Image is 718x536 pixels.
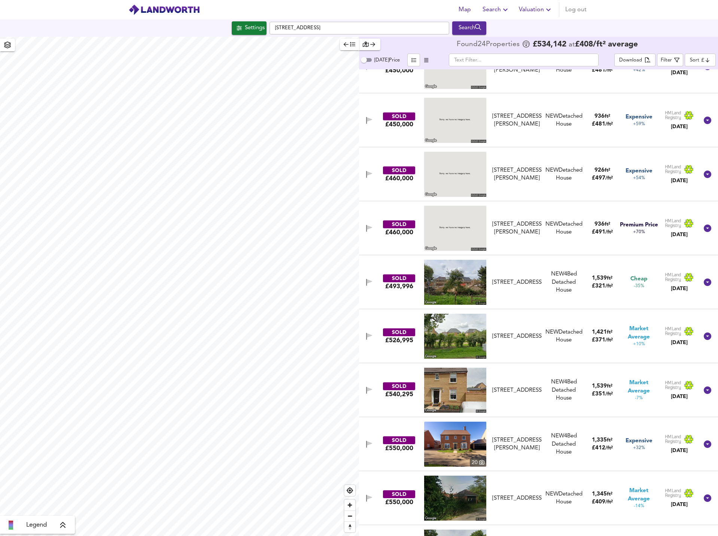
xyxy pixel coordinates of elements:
[565,4,587,15] span: Log out
[703,386,712,395] svg: Show Details
[424,314,486,359] img: streetview
[359,471,718,525] div: SOLD£550,000 [STREET_ADDRESS]NEWDetached House1,345ft²£409/ft²Market Average-14%Land Registry[DATE]
[665,447,694,454] div: [DATE]
[516,2,556,17] button: Valuation
[665,272,694,282] img: Land Registry
[605,176,613,181] span: / ft²
[626,113,652,121] span: Expensive
[665,434,694,444] img: Land Registry
[383,382,415,390] div: SOLD
[344,500,355,511] button: Zoom in
[489,386,545,394] div: 14 Turnpike Close, PE27 4AG
[569,41,575,48] span: at
[605,338,613,343] span: / ft²
[626,437,652,445] span: Expensive
[665,339,694,346] div: [DATE]
[562,2,590,17] button: Log out
[456,4,474,15] span: Map
[383,112,415,120] div: SOLD
[452,21,486,35] div: Run Your Search
[452,21,486,35] button: Search
[232,21,267,35] button: Settings
[424,422,486,467] img: property thumbnail
[245,23,265,33] div: Settings
[470,458,486,467] div: 20
[703,170,712,179] svg: Show Details
[545,112,583,129] div: NEW Detached House
[359,255,718,309] div: SOLD£493,996 [STREET_ADDRESS]NEW4Bed Detached House1,539ft²£321/ft²Cheap-35%Land Registry[DATE]
[424,368,486,413] img: streetview
[665,123,694,130] div: [DATE]
[607,492,612,497] span: ft²
[344,485,355,496] button: Find my location
[344,511,355,521] span: Zoom out
[424,260,486,305] img: streetview
[385,498,413,506] div: £550,000
[592,391,613,397] span: £ 351
[385,444,413,452] div: £550,000
[592,499,613,505] span: £ 409
[605,114,610,119] span: ft²
[594,222,605,227] span: 936
[545,378,583,402] div: NEW 4 Bed Detached House
[492,494,542,502] div: [STREET_ADDRESS]
[533,41,566,48] span: £ 534,142
[703,278,712,287] svg: Show Details
[619,56,642,65] div: Download
[633,341,645,347] span: +10%
[385,174,413,183] div: £460,000
[383,166,415,174] div: SOLD
[703,494,712,503] svg: Show Details
[665,231,694,238] div: [DATE]
[661,56,672,65] div: Filter
[592,383,607,389] span: 1,539
[633,445,645,451] span: +32%
[690,57,699,64] div: Sort
[453,2,477,17] button: Map
[592,67,613,73] span: £ 481
[489,220,545,237] div: 49 Edith Coote Drive, PE28 2FY
[630,275,647,283] span: Cheap
[665,488,694,498] img: Land Registry
[545,270,583,294] div: NEW 4 Bed Detached House
[605,446,613,451] span: / ft²
[128,4,200,15] img: logo
[483,4,510,15] span: Search
[592,337,613,343] span: £ 371
[344,521,355,532] button: Reset bearing to north
[594,114,605,119] span: 936
[359,309,718,363] div: SOLD£526,995 [STREET_ADDRESS]NEWDetached House1,421ft²£371/ft²Market Average+10%Land Registry[DATE]
[492,386,542,394] div: [STREET_ADDRESS]
[424,476,486,521] img: streetview
[492,166,542,183] div: [STREET_ADDRESS][PERSON_NAME]
[385,228,413,237] div: £460,000
[424,152,486,197] img: streetview
[703,332,712,341] svg: Show Details
[607,438,612,443] span: ft²
[605,122,613,127] span: / ft²
[665,285,694,292] div: [DATE]
[592,175,613,181] span: £ 497
[385,336,413,344] div: £526,995
[492,112,542,129] div: [STREET_ADDRESS][PERSON_NAME]
[26,521,47,530] span: Legend
[685,54,716,66] div: Sort
[424,422,486,467] a: property thumbnail 20
[383,220,415,228] div: SOLD
[457,41,521,48] div: Found 24 Propert ies
[519,4,553,15] span: Valuation
[703,116,712,125] svg: Show Details
[592,121,613,127] span: £ 481
[359,201,718,255] div: SOLD£460,000 [STREET_ADDRESS][PERSON_NAME]NEWDetached House936ft²£491/ft²Premium Price+70%Land Re...
[605,68,613,73] span: / ft²
[374,58,400,63] span: [DATE] Price
[614,54,655,66] button: Download
[385,66,413,75] div: £450,000
[607,276,612,281] span: ft²
[665,326,694,336] img: Land Registry
[605,168,610,173] span: ft²
[626,167,652,175] span: Expensive
[359,93,718,147] div: SOLD£450,000 [STREET_ADDRESS][PERSON_NAME]NEWDetached House936ft²£481/ft²Expensive+59%Land Regist...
